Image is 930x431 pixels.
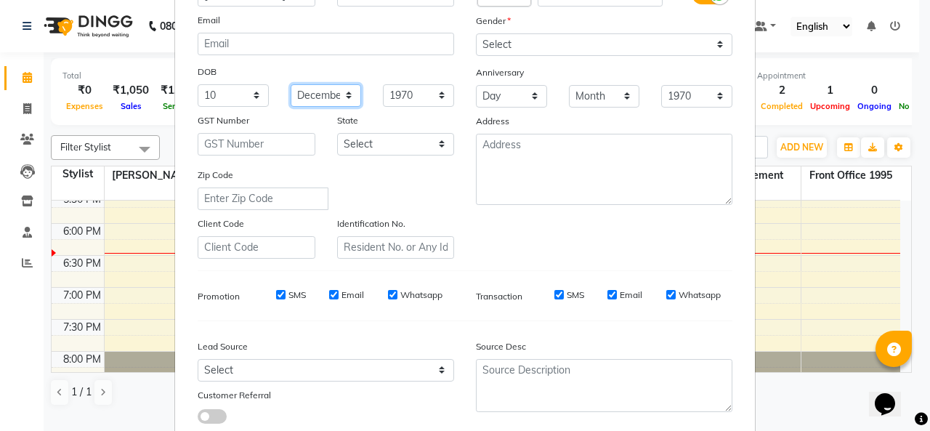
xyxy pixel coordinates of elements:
[476,290,522,303] label: Transaction
[198,65,217,78] label: DOB
[198,33,454,55] input: Email
[476,115,509,128] label: Address
[198,169,233,182] label: Zip Code
[198,133,315,156] input: GST Number
[198,389,271,402] label: Customer Referral
[567,289,584,302] label: SMS
[620,289,642,302] label: Email
[198,236,315,259] input: Client Code
[198,114,249,127] label: GST Number
[869,373,915,416] iframe: chat widget
[476,15,511,28] label: Gender
[198,188,328,210] input: Enter Zip Code
[288,289,306,302] label: SMS
[198,340,248,353] label: Lead Source
[337,236,455,259] input: Resident No. or Any Id
[198,217,244,230] label: Client Code
[476,66,524,79] label: Anniversary
[198,14,220,27] label: Email
[337,217,405,230] label: Identification No.
[400,289,442,302] label: Whatsapp
[337,114,358,127] label: State
[198,290,240,303] label: Promotion
[679,289,721,302] label: Whatsapp
[476,340,526,353] label: Source Desc
[341,289,364,302] label: Email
